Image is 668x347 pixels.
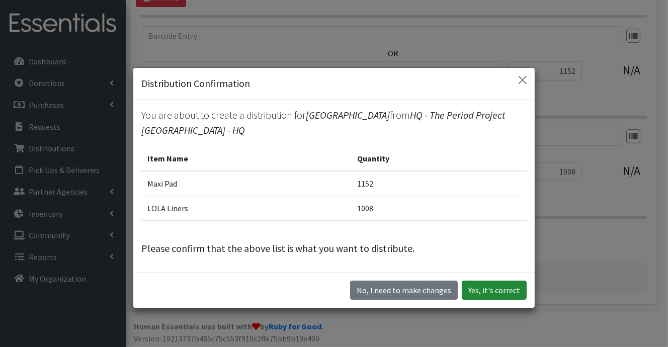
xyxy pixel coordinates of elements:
button: Yes, it's correct [462,281,527,300]
button: No I need to make changes [350,281,458,300]
td: 1008 [351,196,527,220]
th: Quantity [351,146,527,171]
span: [GEOGRAPHIC_DATA] [306,109,390,121]
td: 1152 [351,171,527,196]
p: You are about to create a distribution for from [141,108,527,138]
h5: Distribution Confirmation [141,76,250,91]
td: Maxi Pad [141,171,351,196]
td: LOLA Liners [141,196,351,220]
th: Item Name [141,146,351,171]
span: HQ - The Period Project [GEOGRAPHIC_DATA] - HQ [141,109,506,136]
button: Close [515,72,531,88]
p: Please confirm that the above list is what you want to distribute. [141,241,527,256]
